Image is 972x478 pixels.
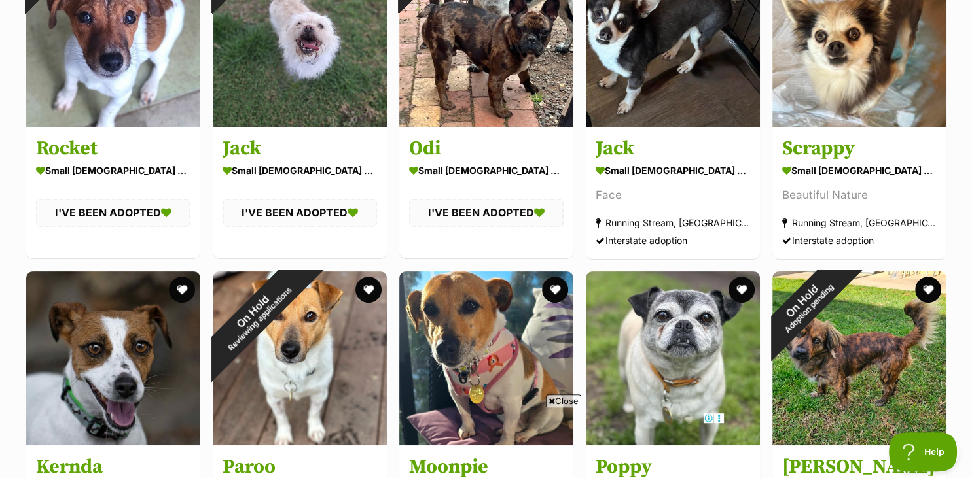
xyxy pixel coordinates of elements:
div: I'VE BEEN ADOPTED [36,199,190,226]
a: Rocket small [DEMOGRAPHIC_DATA] Dog I'VE BEEN ADOPTED favourite [26,126,200,258]
img: Paroo [213,271,387,445]
div: Face [596,186,750,204]
h3: Rocket [36,136,190,161]
a: Jack small [DEMOGRAPHIC_DATA] Dog I'VE BEEN ADOPTED favourite [213,126,387,258]
img: Kernda [26,271,200,445]
div: Running Stream, [GEOGRAPHIC_DATA] [782,214,937,231]
div: small [DEMOGRAPHIC_DATA] Dog [409,161,564,180]
button: favourite [355,277,382,303]
img: Broski [772,271,946,445]
a: Jack small [DEMOGRAPHIC_DATA] Dog Face Running Stream, [GEOGRAPHIC_DATA] Interstate adoption favo... [586,126,760,259]
button: favourite [169,277,195,303]
a: On HoldAdoption pending [772,435,946,448]
div: On Hold [747,247,862,361]
img: Moonpie [399,271,573,445]
a: Adopted [399,116,573,129]
div: Interstate adoption [596,231,750,249]
h3: Odi [409,136,564,161]
a: Odi small [DEMOGRAPHIC_DATA] Dog I'VE BEEN ADOPTED favourite [399,126,573,258]
div: Running Stream, [GEOGRAPHIC_DATA] [596,214,750,231]
span: Close [546,394,581,407]
button: favourite [542,277,568,303]
img: Poppy [586,271,760,445]
a: Scrappy small [DEMOGRAPHIC_DATA] Dog Beautiful Nature Running Stream, [GEOGRAPHIC_DATA] Interstat... [772,126,946,259]
iframe: Advertisement [248,413,725,471]
div: Interstate adoption [782,231,937,249]
span: Reviewing applications [226,285,293,352]
span: Adoption pending [783,282,835,334]
a: Adopted [213,116,387,129]
iframe: Help Scout Beacon - Open [889,432,959,471]
div: On Hold [183,243,328,387]
div: I'VE BEEN ADOPTED [409,199,564,226]
div: I'VE BEEN ADOPTED [223,199,377,226]
div: small [DEMOGRAPHIC_DATA] Dog [596,161,750,180]
div: small [DEMOGRAPHIC_DATA] Dog [782,161,937,180]
a: Adopted [26,116,200,129]
button: favourite [729,277,755,303]
h3: Jack [596,136,750,161]
a: On HoldReviewing applications [213,435,387,448]
button: favourite [915,277,941,303]
h3: Jack [223,136,377,161]
h3: Scrappy [782,136,937,161]
div: Beautiful Nature [782,186,937,204]
div: small [DEMOGRAPHIC_DATA] Dog [36,161,190,180]
div: small [DEMOGRAPHIC_DATA] Dog [223,161,377,180]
